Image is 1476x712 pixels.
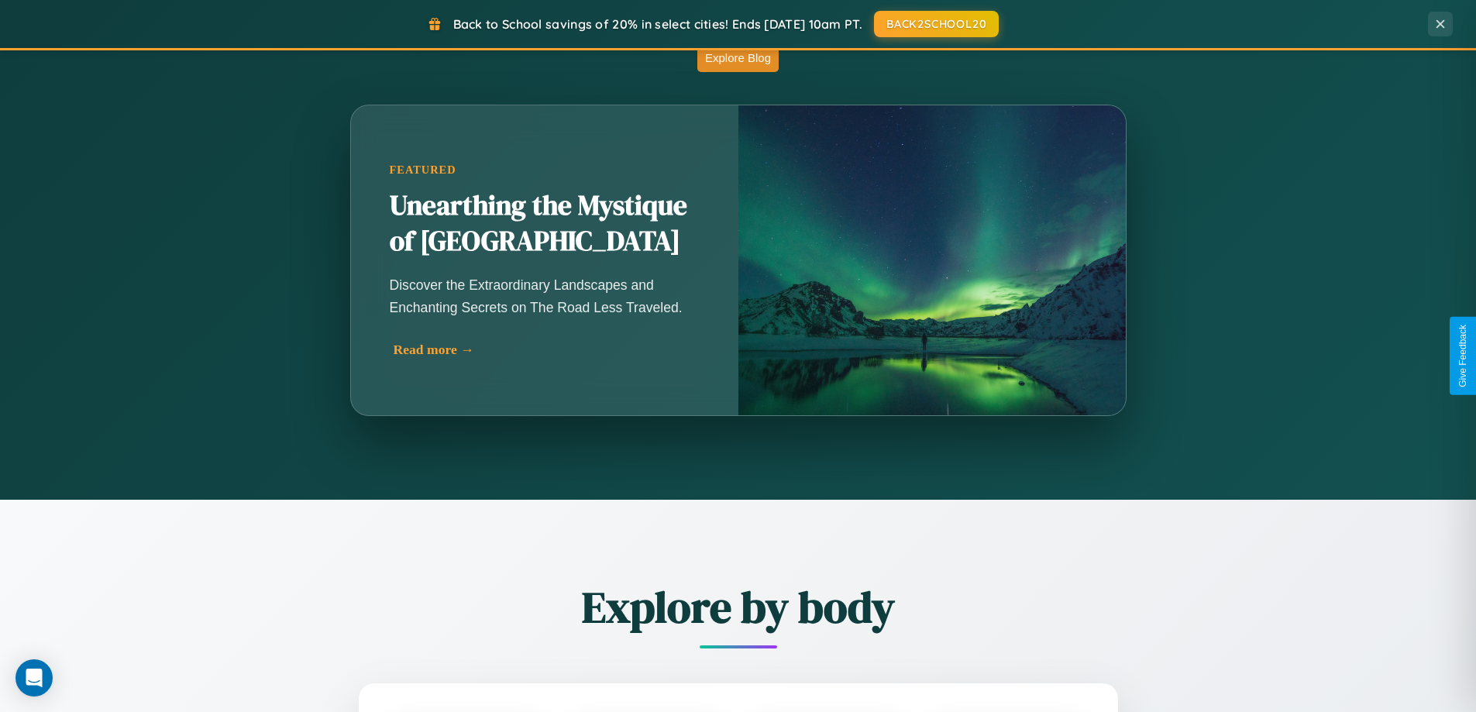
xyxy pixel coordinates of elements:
[1457,325,1468,387] div: Give Feedback
[390,163,700,177] div: Featured
[15,659,53,697] div: Open Intercom Messenger
[390,274,700,318] p: Discover the Extraordinary Landscapes and Enchanting Secrets on The Road Less Traveled.
[390,188,700,260] h2: Unearthing the Mystique of [GEOGRAPHIC_DATA]
[394,342,704,358] div: Read more →
[874,11,999,37] button: BACK2SCHOOL20
[697,43,779,72] button: Explore Blog
[274,577,1203,637] h2: Explore by body
[453,16,862,32] span: Back to School savings of 20% in select cities! Ends [DATE] 10am PT.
